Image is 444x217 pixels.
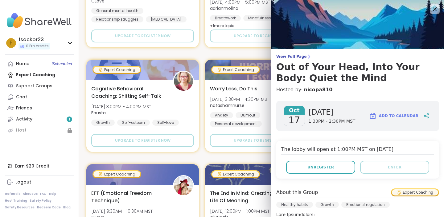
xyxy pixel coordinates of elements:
[5,177,74,188] a: Logout
[5,10,74,31] img: ShareWell Nav Logo
[63,205,71,210] a: Blog
[152,120,179,126] div: Self-love
[91,120,115,126] div: Growth
[23,192,38,196] a: About Us
[16,127,27,133] div: Host
[16,105,32,111] div: Friends
[5,103,74,114] a: Friends
[210,15,241,21] div: Breathwork
[341,202,390,208] div: Emotional regulation
[26,44,49,49] span: 0 Pro credits
[15,179,31,185] div: Logout
[284,106,305,115] span: Oct
[69,117,70,122] span: 1
[307,164,334,170] span: Unregister
[16,83,52,89] div: Support Groups
[40,192,47,196] a: FAQ
[93,171,140,177] div: Expert Coaching
[286,161,355,174] button: Unregister
[366,108,421,123] button: Add to Calendar
[5,125,74,136] a: Host
[276,54,439,59] span: View Full Page
[392,189,438,195] div: Expert Coaching
[91,8,143,14] div: General mental health
[5,205,35,210] a: Safety Resources
[210,30,313,42] button: Upgrade to register now
[212,67,259,73] div: Expert Coaching
[91,30,194,42] button: Upgrade to register now
[210,134,313,147] button: Upgrade to register now
[5,192,20,196] a: Referrals
[212,171,259,177] div: Expert Coaching
[234,138,289,143] span: Upgrade to register now
[5,160,74,172] div: Earn $20 Credit
[276,54,439,84] a: View Full PageOut of Your Head, Into Your Body: Quiet the Mind
[91,208,153,214] span: [DATE] 9:30AM - 10:30AM MST
[360,161,429,174] button: Enter
[210,85,257,93] span: Worry Less, Do This
[309,118,356,124] span: 1:30PM - 2:30PM MST
[276,61,439,84] h3: Out of Your Head, Into Your Body: Quiet the Mind
[210,208,269,214] span: [DATE] 12:00PM - 1:00PM MST
[115,33,171,39] span: Upgrade to register now
[51,61,72,66] span: 1 Scheduled
[16,94,27,100] div: Chat
[174,176,193,195] img: CLove
[174,72,193,91] img: Fausta
[369,112,376,120] img: ShareWell Logomark
[117,120,150,126] div: Self-esteem
[236,112,260,118] div: Burnout
[91,134,194,147] button: Upgrade to register now
[49,192,56,196] a: Help
[91,16,143,22] div: Relationship struggles
[243,15,276,21] div: Mindfulness
[16,61,29,67] div: Home
[210,5,238,11] b: adrianmolina
[288,115,300,126] span: 17
[91,85,166,100] span: Cognitive Behavioral Coaching: Shifting Self-Talk
[210,102,245,108] b: natashamnurse
[379,113,418,119] span: Add to Calendar
[210,112,233,118] div: Anxiety
[315,202,339,208] div: Growth
[234,33,289,39] span: Upgrade to register now
[93,67,140,73] div: Expert Coaching
[5,199,27,203] a: Host Training
[276,189,318,196] h4: About this Group
[276,86,439,93] h4: Hosted by:
[5,81,74,92] a: Support Groups
[5,114,74,125] a: Activity1
[309,107,356,117] span: [DATE]
[16,116,32,122] div: Activity
[210,121,262,127] div: Personal development
[210,190,285,204] span: The End In Mind: Creating A Life Of Meaning
[91,190,166,204] span: EFT (Emotional Freedom Technique)
[210,96,269,102] span: [DATE] 3:30PM - 4:30PM MST
[276,202,313,208] div: Healthy habits
[115,138,171,143] span: Upgrade to register now
[5,92,74,103] a: Chat
[281,146,434,155] h4: The lobby will open at 1:00PM MST on [DATE]
[10,39,12,47] span: f
[388,164,401,170] span: Enter
[91,110,106,116] b: Fausta
[5,58,74,69] a: Home1Scheduled
[18,36,50,43] div: fsackor23
[91,104,151,110] span: [DATE] 3:00PM - 4:00PM MST
[304,86,332,93] a: nicopa810
[37,205,61,210] a: Redeem Code
[30,199,51,203] a: Safety Policy
[146,16,187,22] div: [MEDICAL_DATA]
